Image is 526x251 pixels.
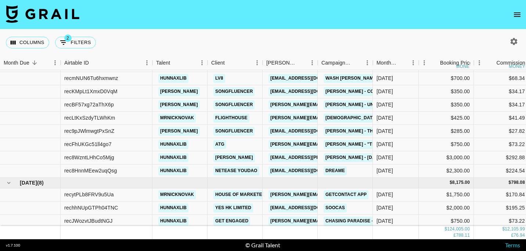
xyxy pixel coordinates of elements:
[324,113,448,123] a: [DEMOGRAPHIC_DATA][PERSON_NAME] - Zombieboy
[4,178,14,188] button: hide children
[324,100,405,109] a: [PERSON_NAME] - Under My Skin
[6,243,20,248] div: v 1.7.100
[266,56,296,70] div: [PERSON_NAME]
[324,61,369,70] a: UGC - TikTok Lite
[419,125,474,138] div: $285.00
[213,140,226,149] a: ATG
[447,226,470,233] div: 124,005.00
[213,113,249,123] a: Flighthouse
[377,75,393,82] div: Mar '25
[511,233,514,239] div: £
[158,100,200,109] a: [PERSON_NAME]
[50,57,61,68] button: Menu
[419,85,474,98] div: $350.00
[158,61,202,70] a: stephandkayls
[6,5,79,23] img: Grail Talent
[377,154,393,161] div: Mar '25
[158,190,196,199] a: mrnicknovak
[158,217,188,226] a: hunnaxlib
[4,56,29,70] div: Month Due
[456,64,473,69] div: money
[419,188,474,201] div: $1,750.00
[269,74,351,83] a: [EMAIL_ADDRESS][DOMAIN_NAME]
[377,141,393,148] div: Mar '25
[20,179,37,186] span: [DATE]
[377,204,393,212] div: Feb '25
[269,217,388,226] a: [PERSON_NAME][EMAIL_ADDRESS][DOMAIN_NAME]
[141,57,152,68] button: Menu
[158,166,188,175] a: hunnaxlib
[213,190,270,199] a: House of Marketers
[324,127,434,136] a: [PERSON_NAME] - The Gambler (VAVO Remix)
[324,140,393,149] a: [PERSON_NAME] - "Tell Me"
[454,233,456,239] div: £
[269,100,388,109] a: [PERSON_NAME][EMAIL_ADDRESS][DOMAIN_NAME]
[252,57,263,68] button: Menu
[64,88,118,95] div: recKMpLt1XmxD0VqM
[450,180,452,186] div: $
[158,74,188,83] a: hunnaxlib
[505,226,525,233] div: 12,105.99
[263,56,318,70] div: Booker
[318,56,373,70] div: Campaign (Type)
[452,180,470,186] div: 8,175.00
[55,37,96,48] button: Show filters
[64,34,72,42] span: 2
[419,164,474,178] div: $2,300.00
[474,57,485,68] button: Menu
[197,57,208,68] button: Menu
[269,203,351,212] a: [EMAIL_ADDRESS][DOMAIN_NAME]
[64,141,112,148] div: recFhUKGc51ll4go7
[213,217,250,226] a: Get Engaged
[377,101,393,109] div: Mar '25
[397,58,408,68] button: Sort
[269,127,351,136] a: [EMAIL_ADDRESS][DOMAIN_NAME]
[419,72,474,85] div: $700.00
[419,138,474,151] div: $750.00
[158,113,196,123] a: mrnicknovak
[64,154,114,161] div: rec8WzntLHhCo5Mjg
[29,58,40,68] button: Sort
[64,128,114,135] div: rec9pJWlmwgtPxSnZ
[505,241,520,248] a: Terms
[324,190,368,199] a: getcontact app
[496,56,525,70] div: Commission
[373,56,419,70] div: Month Due
[213,166,259,175] a: NetEase YouDao
[37,179,44,186] span: ( 8 )
[269,87,351,96] a: [EMAIL_ADDRESS][DOMAIN_NAME]
[377,88,393,95] div: Mar '25
[509,180,511,186] div: $
[64,191,114,199] div: recytPLb8FRV9u5Ua
[296,58,307,68] button: Sort
[377,56,397,70] div: Month Due
[213,127,255,136] a: Songfluencer
[213,153,255,162] a: [PERSON_NAME]
[430,58,440,68] button: Sort
[156,56,170,70] div: Talent
[377,167,393,175] div: Mar '25
[324,203,347,212] a: Soocas
[445,226,447,233] div: $
[158,153,188,162] a: hunnaxlib
[213,87,255,96] a: Songfluencer
[158,140,188,149] a: hunnaxlib
[64,114,115,122] div: recLtKxSzdyTLWhKm
[64,101,114,109] div: recBF57xg72aThX6p
[89,58,99,68] button: Sort
[170,58,180,68] button: Sort
[456,233,470,239] div: 788.11
[269,113,426,123] a: [PERSON_NAME][EMAIL_ADDRESS][PERSON_NAME][DOMAIN_NAME]
[408,57,419,68] button: Menu
[502,226,505,233] div: $
[511,180,525,186] div: 798.08
[419,57,430,68] button: Menu
[352,58,362,68] button: Sort
[213,100,255,109] a: Songfluencer
[269,166,351,175] a: [EMAIL_ADDRESS][DOMAIN_NAME]
[324,74,380,83] a: WASH [PERSON_NAME]
[307,57,318,68] button: Menu
[64,75,118,82] div: recmNUN6Tu6hxmwnz
[377,218,393,225] div: Feb '25
[158,87,200,96] a: [PERSON_NAME]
